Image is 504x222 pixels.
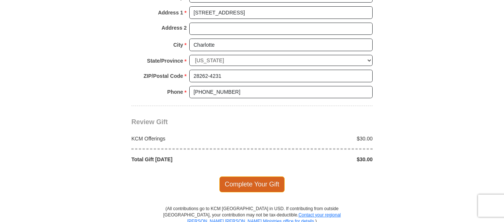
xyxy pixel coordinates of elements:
[252,156,377,163] div: $30.00
[128,156,252,163] div: Total Gift [DATE]
[131,118,168,126] span: Review Gift
[219,176,285,192] span: Complete Your Gift
[158,7,183,18] strong: Address 1
[161,23,187,33] strong: Address 2
[252,135,377,142] div: $30.00
[128,135,252,142] div: KCM Offerings
[173,40,183,50] strong: City
[167,87,183,97] strong: Phone
[147,56,183,66] strong: State/Province
[144,71,183,81] strong: ZIP/Postal Code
